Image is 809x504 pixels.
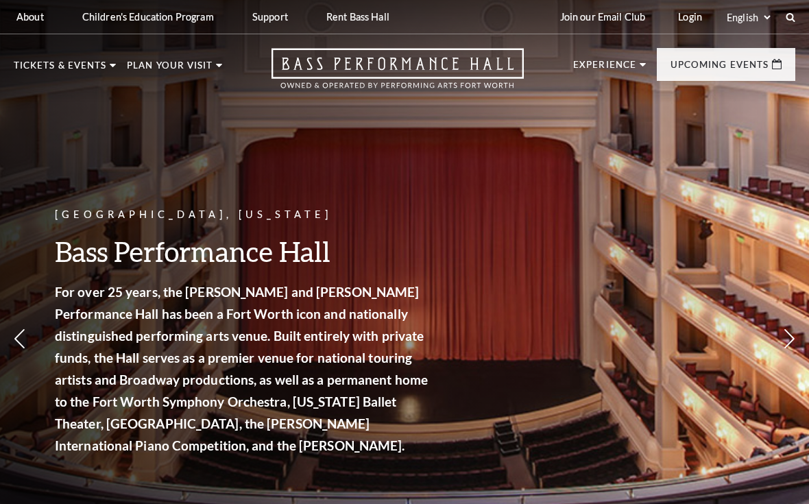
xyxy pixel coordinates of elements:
p: Plan Your Visit [127,61,213,77]
h3: Bass Performance Hall [55,234,432,269]
p: Rent Bass Hall [326,11,389,23]
p: Tickets & Events [14,61,106,77]
select: Select: [724,11,773,24]
p: Support [252,11,288,23]
p: Upcoming Events [671,60,769,77]
p: About [16,11,44,23]
strong: For over 25 years, the [PERSON_NAME] and [PERSON_NAME] Performance Hall has been a Fort Worth ico... [55,284,428,453]
p: Experience [573,60,636,77]
p: Children's Education Program [82,11,214,23]
p: [GEOGRAPHIC_DATA], [US_STATE] [55,206,432,224]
